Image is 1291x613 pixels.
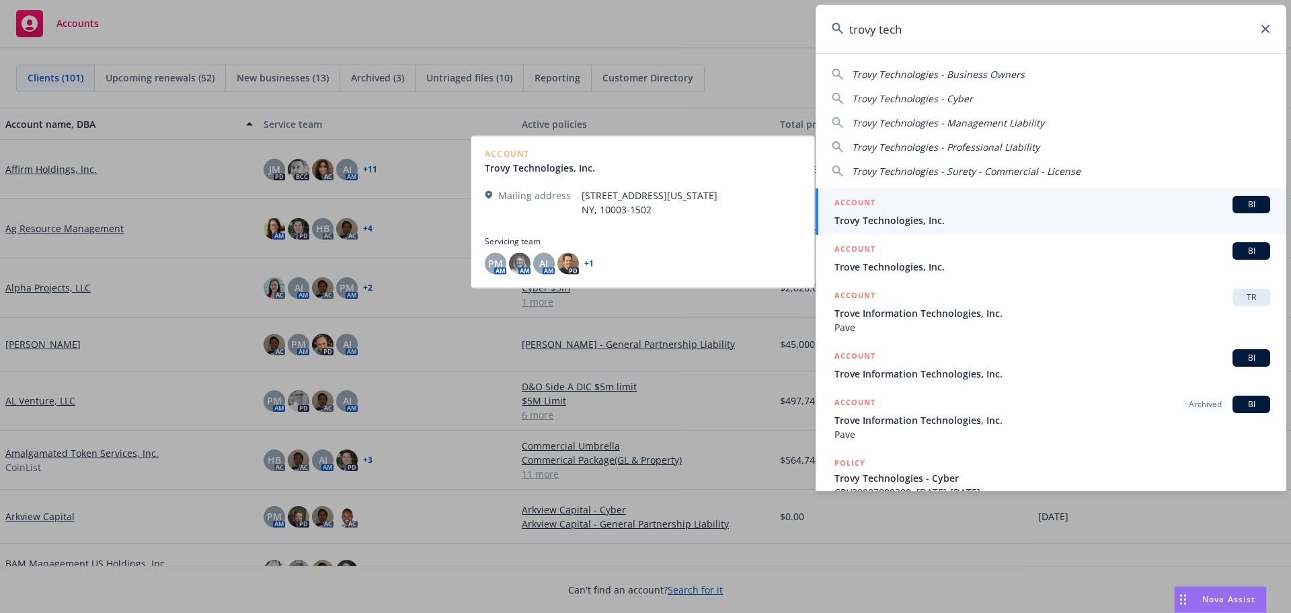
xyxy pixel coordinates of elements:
a: POLICYTrovy Technologies - CyberCRV30087889300, [DATE]-[DATE] [816,449,1286,507]
h5: ACCOUNT [834,396,875,412]
h5: ACCOUNT [834,196,875,212]
span: Trovy Technologies - Cyber [834,471,1270,485]
span: TR [1238,291,1265,303]
span: Pave [834,320,1270,334]
span: Trovy Technologies, Inc. [834,213,1270,227]
span: Trove Technologies, Inc. [834,260,1270,274]
span: BI [1238,245,1265,257]
span: Trovy Technologies - Cyber [852,92,973,105]
span: BI [1238,398,1265,410]
span: Pave [834,427,1270,441]
button: Nova Assist [1174,586,1267,613]
span: Trove Information Technologies, Inc. [834,306,1270,320]
span: Nova Assist [1202,593,1255,605]
h5: ACCOUNT [834,242,875,258]
span: CRV30087889300, [DATE]-[DATE] [834,485,1270,499]
span: Trovy Technologies - Surety - Commercial - License [852,165,1081,178]
h5: POLICY [834,456,865,470]
a: ACCOUNTBITrove Technologies, Inc. [816,235,1286,281]
div: Drag to move [1175,587,1191,612]
span: Trove Information Technologies, Inc. [834,413,1270,427]
span: BI [1238,199,1265,211]
a: ACCOUNTBITrove Information Technologies, Inc. [816,342,1286,388]
h5: ACCOUNT [834,349,875,365]
span: BI [1238,352,1265,364]
span: Archived [1189,398,1222,410]
span: Trove Information Technologies, Inc. [834,367,1270,381]
a: ACCOUNTBITrovy Technologies, Inc. [816,188,1286,235]
h5: ACCOUNT [834,289,875,305]
span: Trovy Technologies - Business Owners [852,68,1025,81]
span: Trovy Technologies - Professional Liability [852,141,1040,153]
a: ACCOUNTArchivedBITrove Information Technologies, Inc.Pave [816,388,1286,449]
input: Search... [816,5,1286,53]
span: Trovy Technologies - Management Liability [852,116,1044,129]
a: ACCOUNTTRTrove Information Technologies, Inc.Pave [816,281,1286,342]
